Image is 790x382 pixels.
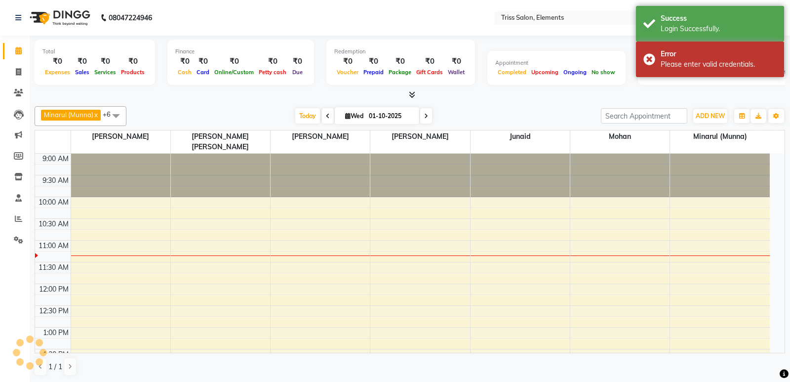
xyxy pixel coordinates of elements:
span: No show [589,69,618,76]
div: Finance [175,47,306,56]
span: Wallet [445,69,467,76]
div: 12:30 PM [37,306,71,316]
span: Services [92,69,118,76]
span: Card [194,69,212,76]
span: Mohan [570,130,670,143]
span: Upcoming [529,69,561,76]
span: Today [295,108,320,124]
div: ₹0 [361,56,386,67]
div: 12:00 PM [37,284,71,295]
div: 9:30 AM [40,175,71,186]
div: ₹0 [334,56,361,67]
span: Prepaid [361,69,386,76]
div: ₹0 [289,56,306,67]
div: 1:00 PM [41,328,71,338]
div: 10:00 AM [37,197,71,208]
div: 9:00 AM [40,154,71,164]
span: ADD NEW [696,112,725,120]
span: Minarul (Munna) [670,130,770,143]
div: 1:30 PM [41,349,71,360]
button: ADD NEW [693,109,727,123]
div: ₹0 [73,56,92,67]
span: Package [386,69,414,76]
div: Error [661,49,777,59]
span: Completed [495,69,529,76]
div: Redemption [334,47,467,56]
span: Minarul (Munna) [44,111,93,119]
span: Wed [343,112,366,120]
span: Voucher [334,69,361,76]
span: Expenses [42,69,73,76]
span: 1 / 1 [48,362,62,372]
span: Ongoing [561,69,589,76]
div: ₹0 [386,56,414,67]
div: Login Successfully. [661,24,777,34]
div: Please enter valid credentials. [661,59,777,70]
span: Gift Cards [414,69,445,76]
span: [PERSON_NAME] [PERSON_NAME] [171,130,270,153]
span: +6 [103,110,118,118]
span: Junaid [471,130,570,143]
div: ₹0 [414,56,445,67]
b: 08047224946 [109,4,152,32]
span: Cash [175,69,194,76]
span: Petty cash [256,69,289,76]
span: Due [290,69,305,76]
div: ₹0 [194,56,212,67]
span: [PERSON_NAME] [370,130,470,143]
span: [PERSON_NAME] [71,130,170,143]
input: 2025-10-01 [366,109,415,124]
div: ₹0 [92,56,118,67]
div: 10:30 AM [37,219,71,229]
span: Products [118,69,147,76]
div: ₹0 [212,56,256,67]
div: 11:00 AM [37,241,71,251]
a: x [93,111,98,119]
span: Sales [73,69,92,76]
input: Search Appointment [601,108,687,124]
span: Online/Custom [212,69,256,76]
div: ₹0 [445,56,467,67]
div: 11:30 AM [37,262,71,273]
div: ₹0 [42,56,73,67]
span: [PERSON_NAME] [271,130,370,143]
div: Appointment [495,59,618,67]
div: Success [661,13,777,24]
div: Total [42,47,147,56]
div: ₹0 [175,56,194,67]
div: ₹0 [256,56,289,67]
div: ₹0 [118,56,147,67]
img: logo [25,4,93,32]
